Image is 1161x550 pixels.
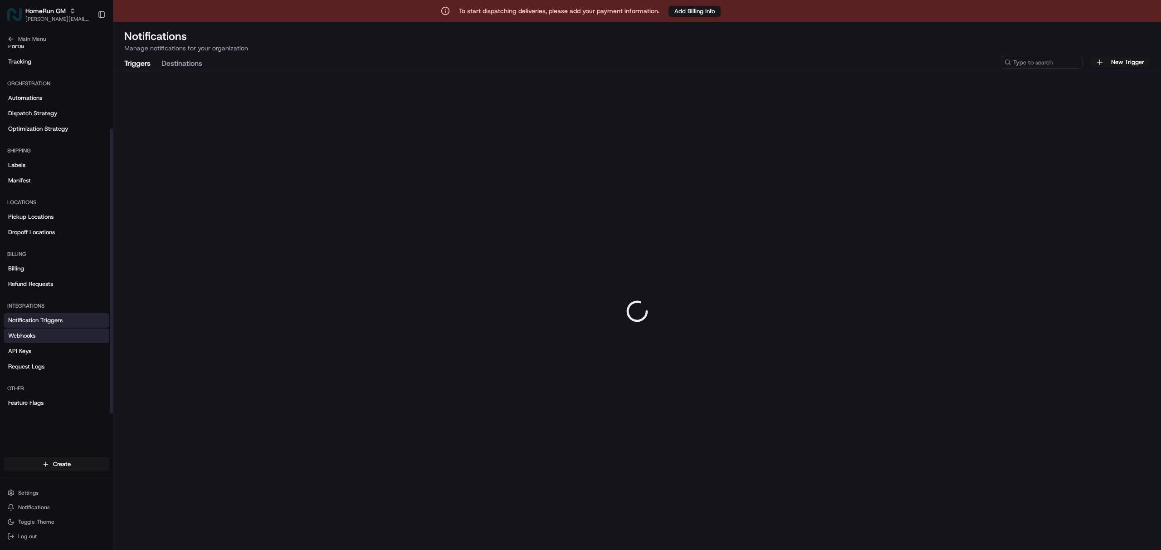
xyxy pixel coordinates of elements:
button: Add Billing Info [668,6,721,17]
span: Tracking [8,58,31,66]
button: Main Menu [4,33,109,45]
a: 📗Knowledge Base [5,128,73,144]
a: Tracking [4,54,109,69]
span: Pickup Locations [8,213,54,221]
a: Request Logs [4,359,109,374]
span: Dispatch Strategy [8,109,58,118]
span: API Documentation [86,132,146,141]
button: New Trigger [1090,57,1150,68]
span: Create [53,460,71,468]
a: Refund Requests [4,277,109,291]
input: Clear [24,59,150,68]
a: Notification Triggers [4,313,109,328]
button: HomeRun GMHomeRun GM[PERSON_NAME][EMAIL_ADDRESS][DOMAIN_NAME] [4,4,94,25]
span: Request Logs [8,363,44,371]
a: Dispatch Strategy [4,106,109,121]
span: Pylon [90,154,110,161]
div: Other [4,381,109,396]
span: Optimization Strategy [8,125,68,133]
a: Portal [4,39,109,54]
span: Feature Flags [8,399,44,407]
img: HomeRun GM [7,7,22,22]
button: Settings [4,486,109,499]
img: Nash [9,9,27,27]
a: Manifest [4,173,109,188]
span: Labels [8,161,25,169]
input: Type to search [1001,56,1083,69]
span: Settings [18,489,39,496]
button: Start new chat [154,89,165,100]
div: Billing [4,247,109,261]
span: Automations [8,94,42,102]
a: Dropoff Locations [4,225,109,240]
button: Create [4,457,109,471]
span: Knowledge Base [18,132,69,141]
a: Add Billing Info [668,5,721,17]
span: API Keys [8,347,31,355]
a: Webhooks [4,329,109,343]
p: Manage notifications for your organization [124,44,1150,53]
a: 💻API Documentation [73,128,149,144]
a: API Keys [4,344,109,358]
div: We're available if you need us! [31,96,115,103]
button: [PERSON_NAME][EMAIL_ADDRESS][DOMAIN_NAME] [25,15,90,23]
a: Powered byPylon [64,153,110,161]
p: Welcome 👋 [9,36,165,51]
span: Notifications [18,504,50,511]
button: Destinations [161,56,202,72]
a: Labels [4,158,109,172]
div: 💻 [77,133,84,140]
span: Log out [18,533,37,540]
span: Notification Triggers [8,316,63,324]
button: Toggle Theme [4,516,109,528]
span: Main Menu [18,35,46,43]
span: Manifest [8,177,31,185]
div: Orchestration [4,76,109,91]
div: Shipping [4,143,109,158]
a: Automations [4,91,109,105]
a: Optimization Strategy [4,122,109,136]
a: Feature Flags [4,396,109,410]
a: Pickup Locations [4,210,109,224]
div: Locations [4,195,109,210]
div: Integrations [4,299,109,313]
a: Billing [4,261,109,276]
button: Log out [4,530,109,543]
span: Dropoff Locations [8,228,55,236]
button: Notifications [4,501,109,514]
div: Start new chat [31,87,149,96]
button: HomeRun GM [25,6,66,15]
span: Portal [8,42,24,50]
div: 📗 [9,133,16,140]
button: Triggers [124,56,151,72]
span: Billing [8,265,24,273]
span: Refund Requests [8,280,53,288]
span: Webhooks [8,332,35,340]
span: Toggle Theme [18,518,54,525]
img: 1736555255976-a54dd68f-1ca7-489b-9aae-adbdc363a1c4 [9,87,25,103]
h1: Notifications [124,29,1150,44]
p: To start dispatching deliveries, please add your payment information. [459,6,659,15]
